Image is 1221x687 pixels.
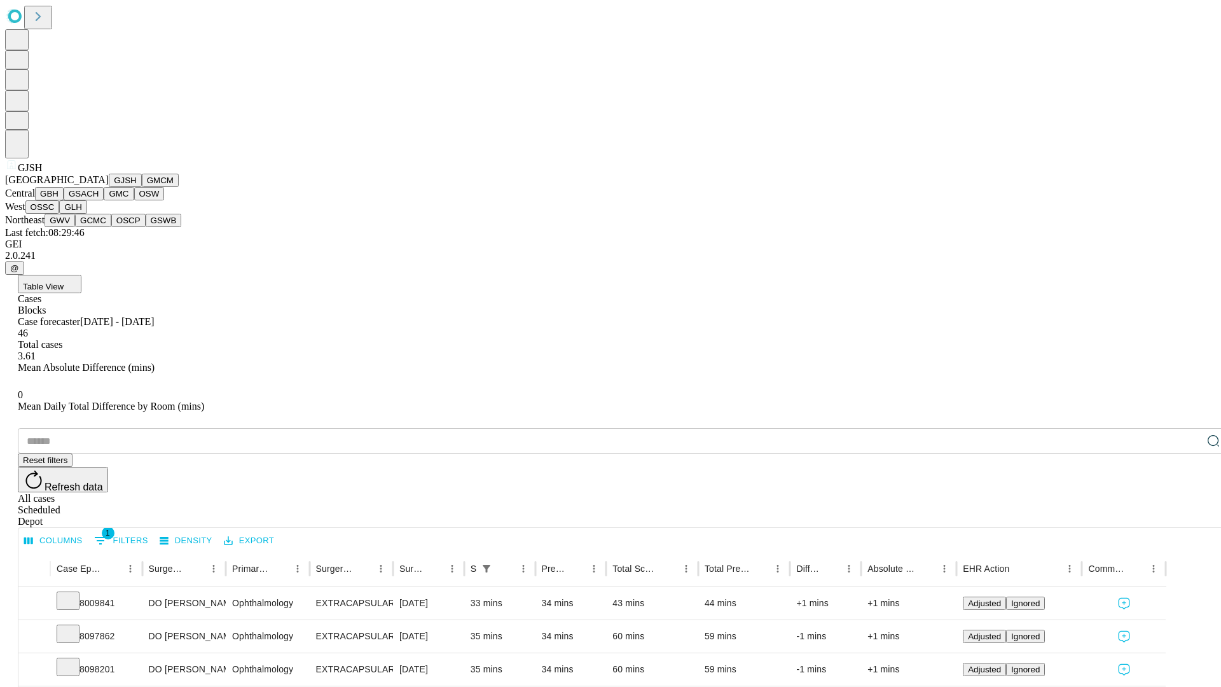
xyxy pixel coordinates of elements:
div: EHR Action [963,564,1009,574]
span: Adjusted [968,665,1001,674]
button: Ignored [1006,597,1045,610]
span: Adjusted [968,632,1001,641]
button: Sort [497,560,514,578]
button: Expand [25,659,44,681]
div: DO [PERSON_NAME] [149,620,219,653]
button: @ [5,261,24,275]
div: [DATE] [399,620,458,653]
div: Comments [1088,564,1125,574]
div: 8097862 [57,620,136,653]
span: [GEOGRAPHIC_DATA] [5,174,109,185]
div: +1 mins [796,587,855,620]
div: EXTRACAPSULAR CATARACT REMOVAL WITH [MEDICAL_DATA] [316,620,387,653]
span: Northeast [5,214,45,225]
span: Refresh data [45,482,103,492]
div: Surgery Name [316,564,353,574]
span: Last fetch: 08:29:46 [5,227,85,238]
span: Central [5,188,35,198]
button: GSACH [64,187,104,200]
button: Sort [1011,560,1028,578]
button: Table View [18,275,81,293]
div: 59 mins [705,620,784,653]
div: 2.0.241 [5,250,1216,261]
button: Menu [443,560,461,578]
button: OSSC [25,200,60,214]
button: Adjusted [963,663,1006,676]
button: Menu [372,560,390,578]
span: Reset filters [23,455,67,465]
button: Sort [354,560,372,578]
div: +1 mins [867,653,950,686]
div: Ophthalmology [232,653,303,686]
div: Ophthalmology [232,620,303,653]
span: 1 [102,527,114,539]
button: GWV [45,214,75,227]
button: Expand [25,593,44,615]
div: EXTRACAPSULAR CATARACT REMOVAL WITH [MEDICAL_DATA] [316,653,387,686]
button: Adjusted [963,597,1006,610]
button: Sort [104,560,121,578]
button: OSCP [111,214,146,227]
span: [DATE] - [DATE] [80,316,154,327]
button: Density [156,531,216,551]
button: Menu [677,560,695,578]
span: Ignored [1011,665,1040,674]
button: Adjusted [963,630,1006,643]
button: Expand [25,626,44,648]
button: OSW [134,187,165,200]
span: Mean Absolute Difference (mins) [18,362,155,373]
div: 43 mins [612,587,692,620]
div: Absolute Difference [867,564,916,574]
button: Sort [822,560,840,578]
button: Show filters [91,531,151,551]
button: Menu [769,560,787,578]
div: 35 mins [471,620,529,653]
button: GJSH [109,174,142,187]
span: West [5,201,25,212]
button: Sort [567,560,585,578]
div: 34 mins [542,620,600,653]
span: 3.61 [18,350,36,361]
button: Menu [121,560,139,578]
button: Sort [271,560,289,578]
div: Primary Service [232,564,269,574]
div: 33 mins [471,587,529,620]
div: Surgeon Name [149,564,186,574]
div: 60 mins [612,653,692,686]
button: Refresh data [18,467,108,492]
div: -1 mins [796,653,855,686]
button: Menu [935,560,953,578]
button: Menu [840,560,858,578]
div: 8009841 [57,587,136,620]
div: 35 mins [471,653,529,686]
span: Adjusted [968,599,1001,608]
div: 8098201 [57,653,136,686]
div: DO [PERSON_NAME] [149,653,219,686]
button: Sort [918,560,935,578]
span: 46 [18,328,28,338]
div: Difference [796,564,821,574]
button: GLH [59,200,86,214]
button: Menu [585,560,603,578]
span: Ignored [1011,632,1040,641]
span: GJSH [18,162,42,173]
button: Menu [289,560,307,578]
button: GSWB [146,214,182,227]
button: Menu [205,560,223,578]
button: Select columns [21,531,86,551]
div: Case Epic Id [57,564,102,574]
div: Ophthalmology [232,587,303,620]
div: 59 mins [705,653,784,686]
button: GCMC [75,214,111,227]
div: [DATE] [399,653,458,686]
button: Reset filters [18,454,72,467]
div: Scheduled In Room Duration [471,564,476,574]
button: GMC [104,187,134,200]
div: Total Scheduled Duration [612,564,658,574]
span: 0 [18,389,23,400]
div: 34 mins [542,587,600,620]
div: Predicted In Room Duration [542,564,567,574]
div: DO [PERSON_NAME] [149,587,219,620]
span: Mean Daily Total Difference by Room (mins) [18,401,204,412]
button: Sort [187,560,205,578]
